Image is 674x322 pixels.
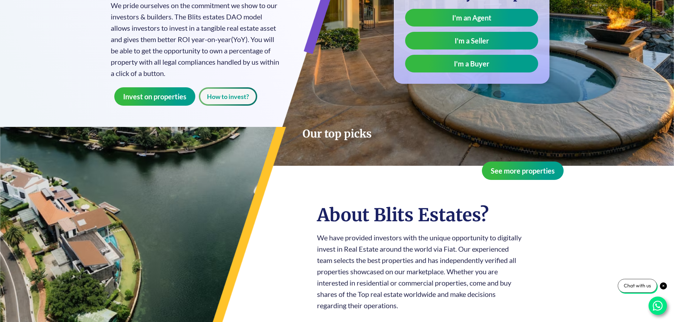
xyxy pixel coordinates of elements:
[405,32,538,49] a: I'm a Seller
[405,55,538,72] a: I'm a Buyer
[317,204,525,226] h3: About Blits Estates?
[618,279,657,293] div: Chat with us
[317,232,525,311] p: We have provided investors with the unique opportunity to digitally invest in Real Estate around ...
[111,127,564,140] h2: Our top picks
[482,162,564,180] button: See more properties
[114,87,195,106] button: Invest on properties
[405,9,538,27] a: I'm an Agent
[199,87,257,106] button: How to invest?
